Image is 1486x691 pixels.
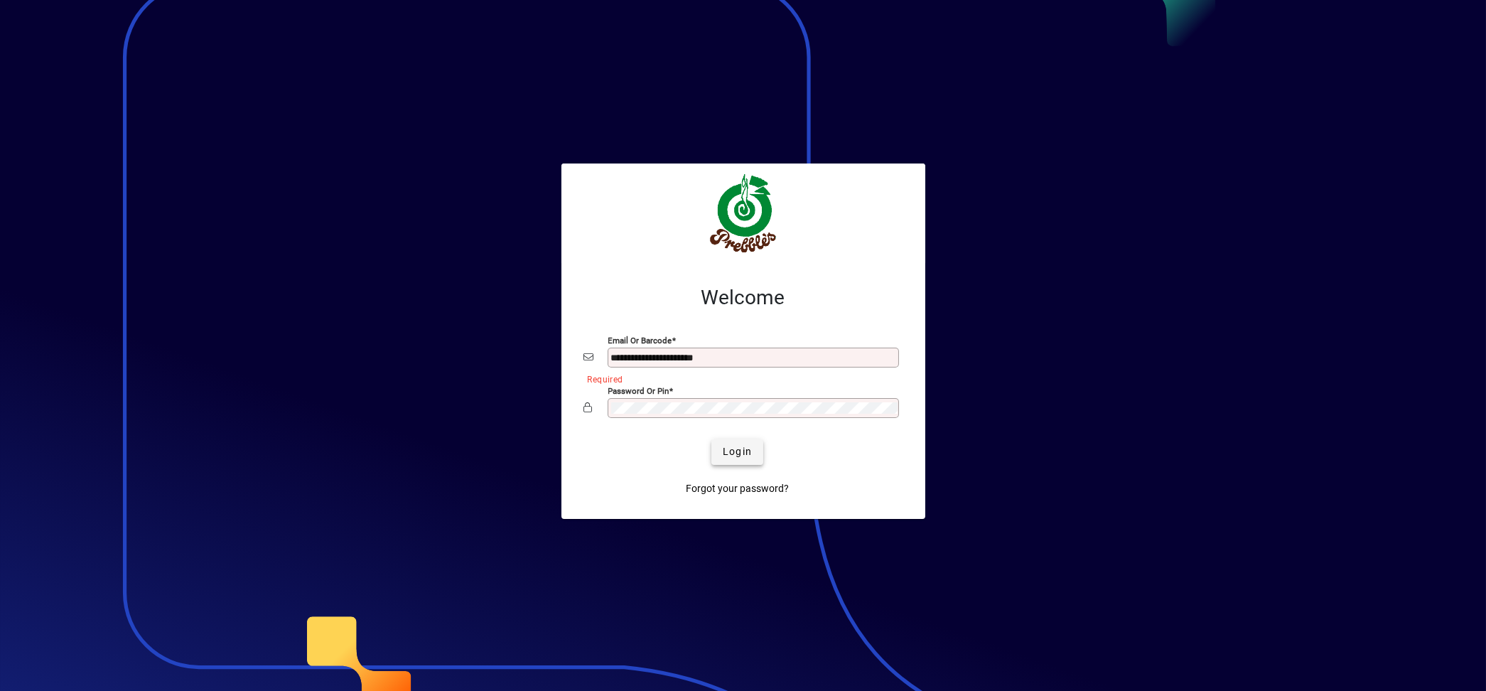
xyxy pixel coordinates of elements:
mat-error: Required [588,371,891,386]
mat-label: Email or Barcode [608,335,672,345]
span: Login [723,444,752,459]
a: Forgot your password? [680,476,795,502]
h2: Welcome [584,286,903,310]
mat-label: Password or Pin [608,385,669,395]
button: Login [711,439,763,465]
span: Forgot your password? [686,481,789,496]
